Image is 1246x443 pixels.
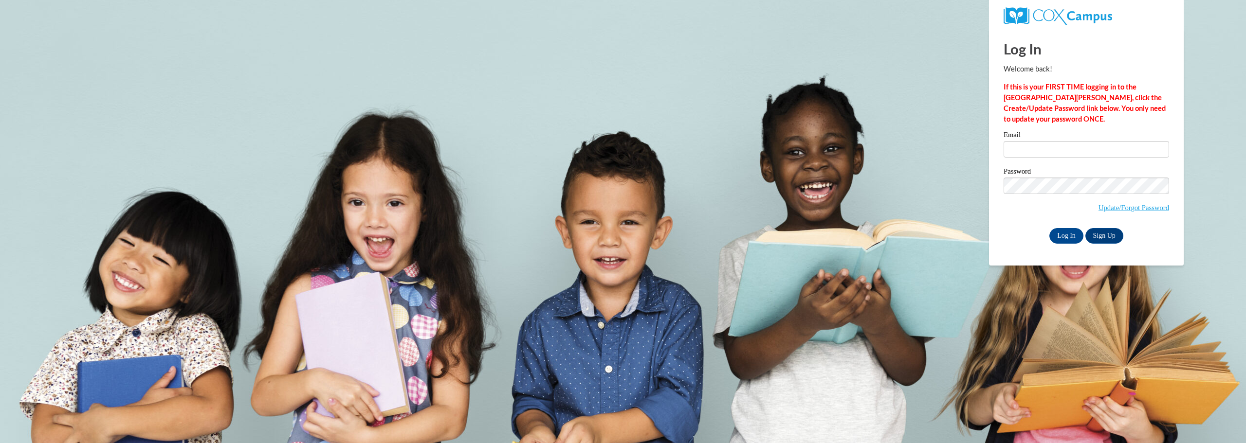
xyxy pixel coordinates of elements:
strong: If this is your FIRST TIME logging in to the [GEOGRAPHIC_DATA][PERSON_NAME], click the Create/Upd... [1004,83,1166,123]
label: Email [1004,131,1169,141]
img: COX Campus [1004,7,1112,25]
label: Password [1004,168,1169,177]
input: Log In [1049,228,1083,244]
h1: Log In [1004,39,1169,59]
a: Sign Up [1085,228,1123,244]
p: Welcome back! [1004,64,1169,74]
a: Update/Forgot Password [1099,204,1169,212]
a: COX Campus [1004,11,1112,19]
